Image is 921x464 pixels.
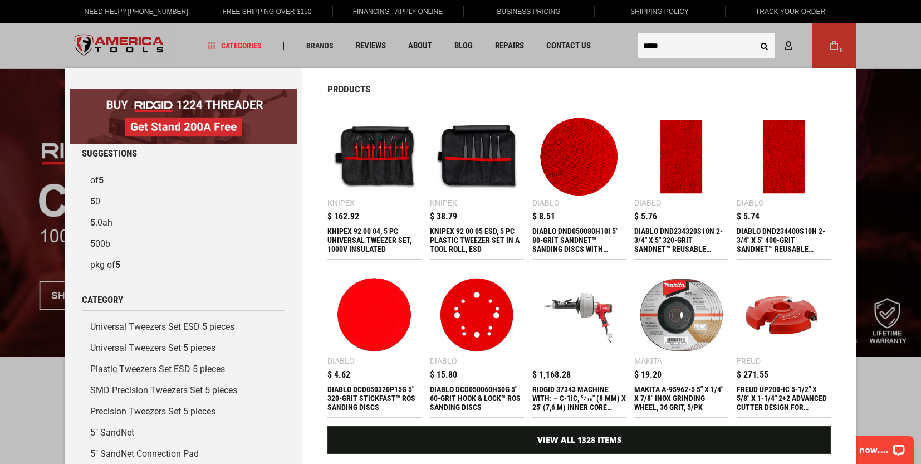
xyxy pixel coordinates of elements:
span: $ 271.55 [737,370,768,379]
img: FREUD UP200-IC 5‑1/2 [742,273,825,356]
a: View All 1328 Items [327,426,831,454]
div: KNIPEX 92 00 05 ESD, 5 PC PLASTIC TWEEZER SET IN A TOOL ROLL, ESD [430,227,524,253]
img: KNIPEX 92 00 05 ESD, 5 PC PLASTIC TWEEZER SET IN A TOOL ROLL, ESD [435,115,518,198]
div: Freud [737,357,761,365]
a: 5.0ah [82,212,285,233]
div: DIABLO DCD050060H50G 5 [430,385,524,412]
a: Precision Tweezers Set 5 pieces [82,401,285,422]
img: MAKITA A-95962-5 5 [640,273,723,356]
div: DIABLO DND234320S10N 2-3/4 [634,227,728,253]
div: MAKITA A-95962-5 5 [634,385,728,412]
img: KNIPEX 92 00 04, 5 PC UNIVERSAL TWEEZER SET, 1000V INSULATED [333,115,416,198]
span: Brands [306,42,334,50]
span: $ 5.76 [634,212,657,221]
a: RIDGID 37343 MACHINE WITH: – C-1IC, 5⁄16 $ 1,168.28 RIDGID 37343 MACHINE WITH: – C-1IC, 5⁄16" (8 ... [532,268,626,417]
div: KNIPEX 92 00 04, 5 PC UNIVERSAL TWEEZER SET, 1000V INSULATED [327,227,422,253]
a: BOGO: Buy RIDGID® 1224 Threader, Get Stand 200A Free! [70,89,297,97]
img: DIABLO DCD050320P15G 5 [333,273,416,356]
div: Diablo [430,357,457,365]
a: MAKITA A-95962-5 5 Makita $ 19.20 MAKITA A-95962-5 5" X 1/4" X 7/8" INOX GRINDING WHEEL, 36 GRIT,... [634,268,728,417]
div: DIABLO DND050080H10I 5 [532,227,626,253]
p: We're away right now. Please check back later! [16,17,126,26]
img: DIABLO DND234320S10N 2-3/4 [640,115,723,198]
span: $ 15.80 [430,370,457,379]
span: Category [82,295,123,305]
span: $ 4.62 [327,370,350,379]
img: DIABLO DND050080H10I 5 [538,115,621,198]
a: KNIPEX 92 00 04, 5 PC UNIVERSAL TWEEZER SET, 1000V INSULATED Knipex $ 162.92 KNIPEX 92 00 04, 5 P... [327,110,422,259]
a: DIABLO DND050080H10I 5 Diablo $ 8.51 DIABLO DND050080H10I 5" 80-GRIT SANDNET™ SANDING DISCS WITH ... [532,110,626,259]
b: 5 [90,196,95,207]
a: Universal Tweezers Set ESD 5 pieces [82,316,285,338]
a: pkg of5 [82,255,285,276]
div: RIDGID 37343 MACHINE WITH: – C-1IC, 5⁄16 [532,385,626,412]
span: $ 162.92 [327,212,359,221]
b: 5 [90,238,95,249]
div: DIABLO DND234400S10N 2-3/4 [737,227,831,253]
img: DIABLO DND234400S10N 2-3/4 [742,115,825,198]
button: Open LiveChat chat widget [128,14,141,28]
span: Categories [208,42,262,50]
a: DIABLO DCD050320P15G 5 Diablo $ 4.62 DIABLO DCD050320P15G 5" 320-GRIT STICKFAST™ ROS SANDING DISCS [327,268,422,417]
a: FREUD UP200-IC 5‑1/2 Freud $ 271.55 FREUD UP200-IC 5‑1/2" X 5/8" X 1‑1/4" 2+2 ADVANCED CUTTER DES... [737,268,831,417]
span: Products [327,85,370,94]
b: 5 [90,217,95,228]
div: DIABLO DCD050320P15G 5 [327,385,422,412]
div: Diablo [327,357,355,365]
b: 5 [99,175,104,185]
div: Diablo [737,199,764,207]
a: DIABLO DCD050060H50G 5 Diablo $ 15.80 DIABLO DCD050060H50G 5" 60-GRIT HOOK & LOCK™ ROS SANDING DISCS [430,268,524,417]
a: KNIPEX 92 00 05 ESD, 5 PC PLASTIC TWEEZER SET IN A TOOL ROLL, ESD Knipex $ 38.79 KNIPEX 92 00 05 ... [430,110,524,259]
img: DIABLO DCD050060H50G 5 [435,273,518,356]
div: Knipex [430,199,457,207]
img: RIDGID 37343 MACHINE WITH: – C-1IC, 5⁄16 [538,273,621,356]
span: $ 5.74 [737,212,760,221]
div: FREUD UP200-IC 5‑1/2 [737,385,831,412]
b: 5 [115,260,120,270]
div: Diablo [532,199,560,207]
div: Diablo [634,199,662,207]
a: 5" SandNet [82,422,285,443]
span: $ 38.79 [430,212,457,221]
a: SMD Precision Tweezers Set 5 pieces [82,380,285,401]
a: 50 [82,191,285,212]
span: $ 1,168.28 [532,370,571,379]
a: of5 [82,170,285,191]
a: 500b [82,233,285,255]
a: DIABLO DND234400S10N 2-3/4 Diablo $ 5.74 DIABLO DND234400S10N 2-3/4" X 5" 400-GRIT SANDNET™ REUSA... [737,110,831,259]
span: $ 8.51 [532,212,555,221]
a: DIABLO DND234320S10N 2-3/4 Diablo $ 5.76 DIABLO DND234320S10N 2-3/4" X 5" 320-GRIT SANDNET™ REUSA... [634,110,728,259]
a: Universal Tweezers Set 5 pieces [82,338,285,359]
div: Makita [634,357,662,365]
a: Brands [301,38,339,53]
img: BOGO: Buy RIDGID® 1224 Threader, Get Stand 200A Free! [70,89,297,144]
span: $ 19.20 [634,370,662,379]
div: Knipex [327,199,355,207]
a: Categories [203,38,267,53]
span: Suggestions [82,149,137,158]
a: Plastic Tweezers Set ESD 5 pieces [82,359,285,380]
button: Search [753,35,775,56]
